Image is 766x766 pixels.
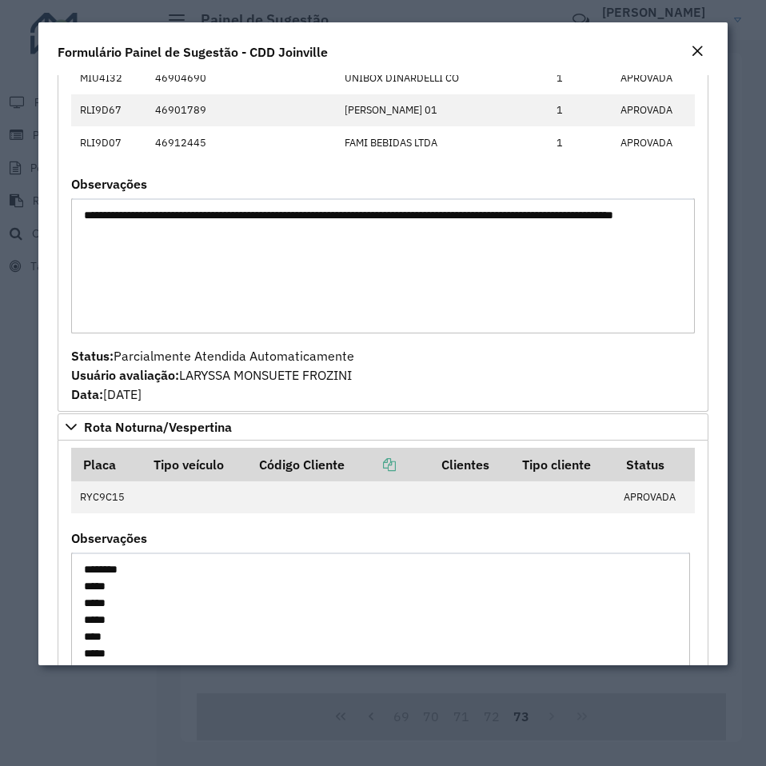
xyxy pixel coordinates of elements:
[147,94,337,126] td: 46901789
[549,126,612,158] td: 1
[58,413,708,441] a: Rota Noturna/Vespertina
[147,62,337,94] td: 46904690
[337,94,549,126] td: [PERSON_NAME] 01
[71,481,142,513] td: RYC9C15
[691,45,704,58] em: Fechar
[612,126,695,158] td: APROVADA
[549,62,612,94] td: 1
[549,94,612,126] td: 1
[345,457,396,473] a: Copiar
[431,448,512,481] th: Clientes
[249,448,431,481] th: Código Cliente
[58,42,328,62] h4: Formulário Painel de Sugestão - CDD Joinville
[71,62,146,94] td: MIU4I32
[511,448,615,481] th: Tipo cliente
[71,94,146,126] td: RLI9D67
[616,448,695,481] th: Status
[686,42,708,62] button: Close
[147,126,337,158] td: 46912445
[71,529,147,548] label: Observações
[616,481,695,513] td: APROVADA
[612,94,695,126] td: APROVADA
[142,448,249,481] th: Tipo veículo
[71,386,103,402] strong: Data:
[71,126,146,158] td: RLI9D07
[71,174,147,193] label: Observações
[337,62,549,94] td: UNIBOX DINARDELLI CO
[71,348,114,364] strong: Status:
[71,367,179,383] strong: Usuário avaliação:
[612,62,695,94] td: APROVADA
[84,421,232,433] span: Rota Noturna/Vespertina
[71,448,142,481] th: Placa
[337,126,549,158] td: FAMI BEBIDAS LTDA
[71,348,354,402] span: Parcialmente Atendida Automaticamente LARYSSA MONSUETE FROZINI [DATE]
